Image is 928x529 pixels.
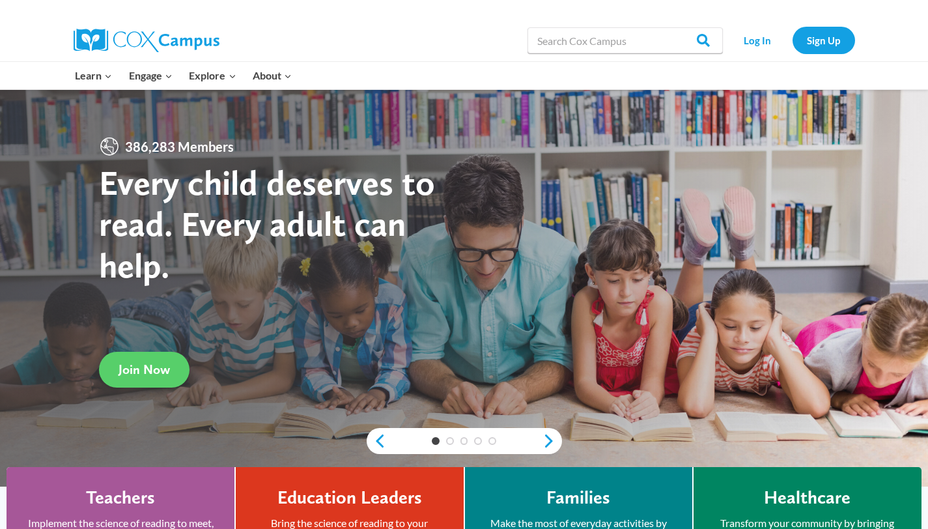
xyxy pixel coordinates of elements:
a: 3 [460,437,468,445]
h4: Teachers [86,487,155,509]
a: Log In [729,27,786,53]
div: content slider buttons [367,428,562,454]
a: Sign Up [793,27,855,53]
span: Engage [129,67,173,84]
a: 1 [432,437,440,445]
strong: Every child deserves to read. Every adult can help. [99,162,435,286]
span: About [253,67,292,84]
a: 4 [474,437,482,445]
span: 386,283 Members [120,136,239,157]
span: Learn [75,67,112,84]
h4: Education Leaders [277,487,422,509]
h4: Healthcare [764,487,851,509]
a: 5 [488,437,496,445]
span: Explore [189,67,236,84]
nav: Primary Navigation [67,62,300,89]
a: next [542,433,562,449]
input: Search Cox Campus [527,27,723,53]
a: Join Now [99,352,190,388]
a: 2 [446,437,454,445]
span: Join Now [119,362,170,377]
a: previous [367,433,386,449]
nav: Secondary Navigation [729,27,855,53]
img: Cox Campus [74,29,219,52]
h4: Families [546,487,610,509]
